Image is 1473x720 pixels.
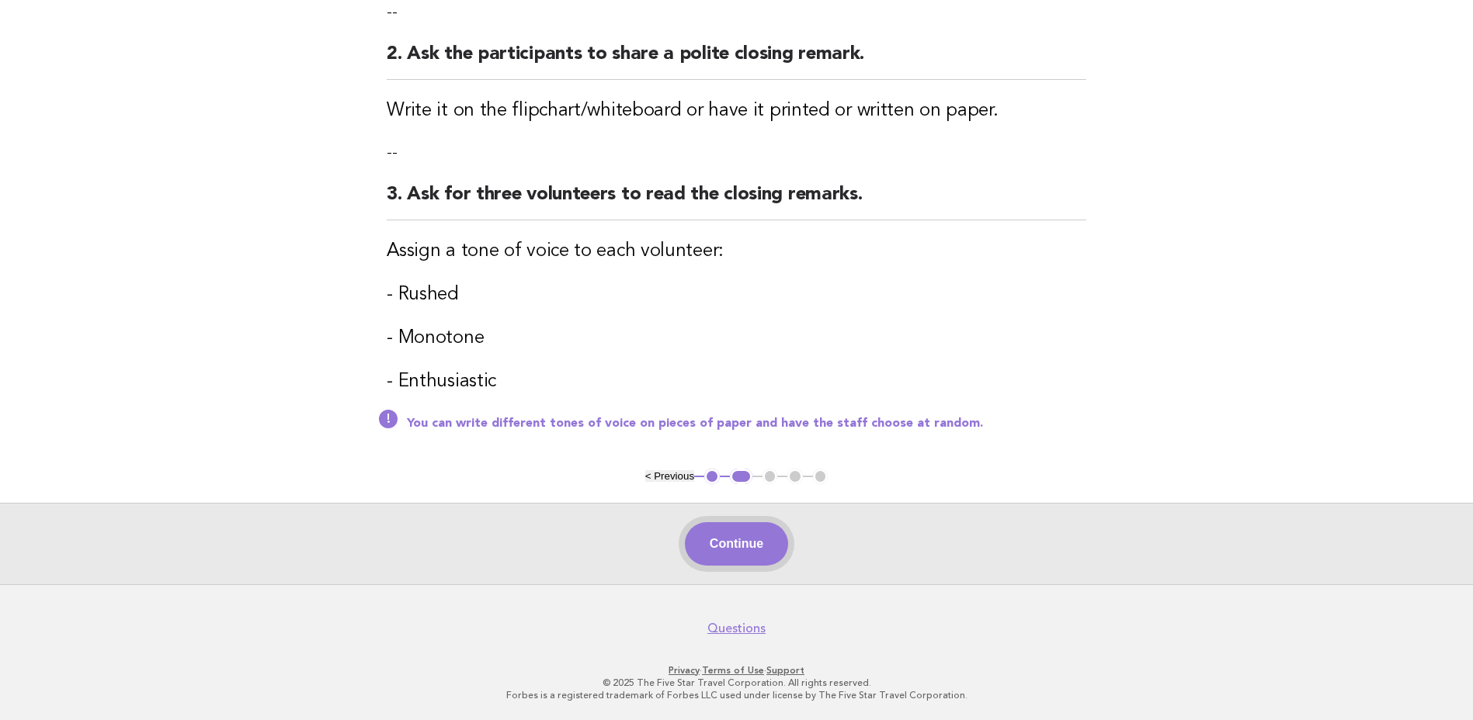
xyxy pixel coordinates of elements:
[387,99,1086,123] h3: Write it on the flipchart/whiteboard or have it printed or written on paper.
[645,470,694,482] button: < Previous
[262,664,1212,677] p: · ·
[407,416,1086,431] p: You can write different tones of voice on pieces of paper and have the staff choose at random.
[387,2,1086,23] p: --
[262,677,1212,689] p: © 2025 The Five Star Travel Corporation. All rights reserved.
[702,665,764,676] a: Terms of Use
[387,326,1086,351] h3: - Monotone
[387,142,1086,164] p: --
[730,469,752,484] button: 2
[685,522,788,566] button: Continue
[387,182,1086,220] h2: 3. Ask for three volunteers to read the closing remarks.
[669,665,700,676] a: Privacy
[707,621,766,636] a: Questions
[387,239,1086,264] h3: Assign a tone of voice to each volunteer:
[387,42,1086,80] h2: 2. Ask the participants to share a polite closing remark.
[766,665,804,676] a: Support
[387,282,1086,307] h3: - Rushed
[262,689,1212,701] p: Forbes is a registered trademark of Forbes LLC used under license by The Five Star Travel Corpora...
[387,369,1086,394] h3: - Enthusiastic
[704,469,720,484] button: 1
